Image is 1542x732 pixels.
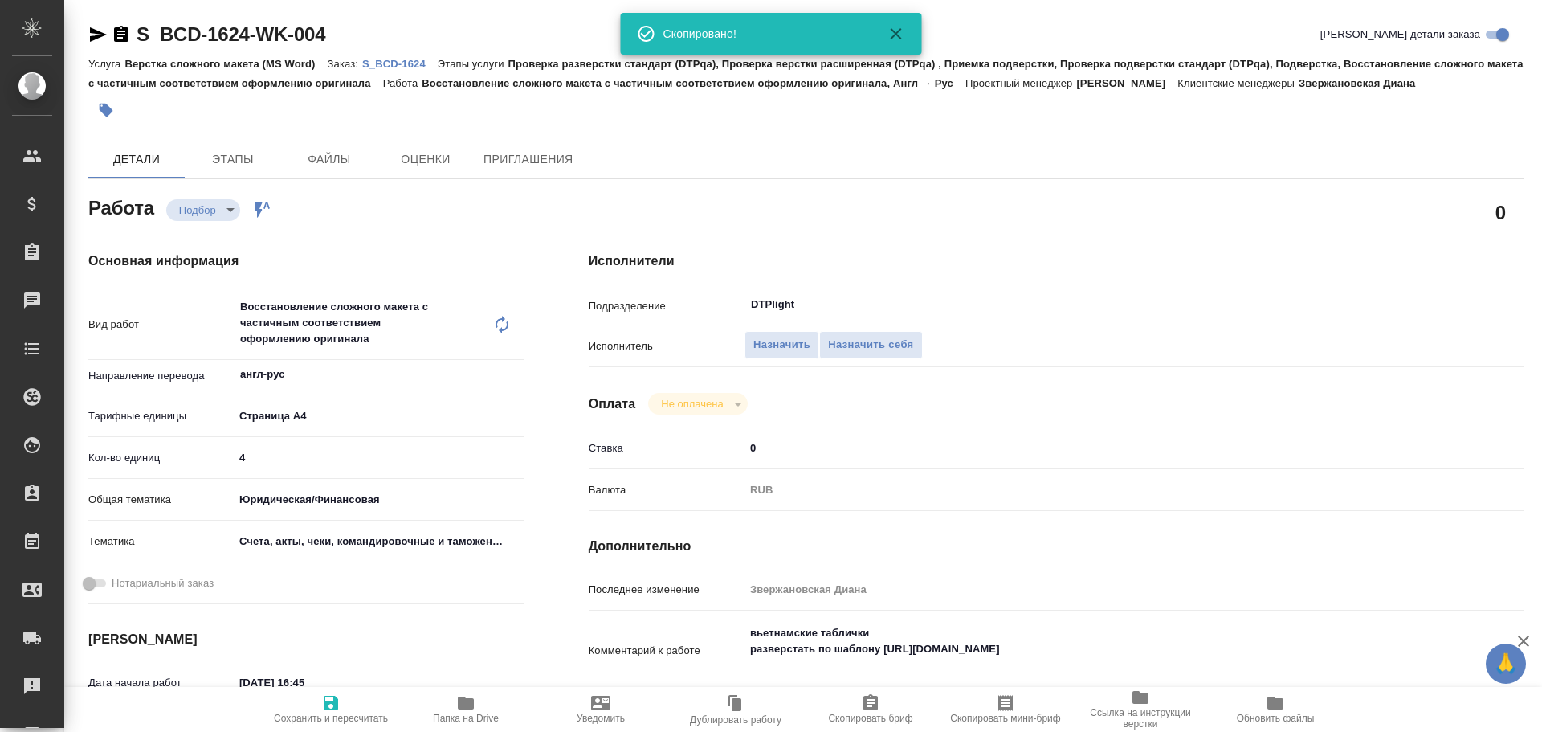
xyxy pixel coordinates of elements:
[88,450,234,466] p: Кол-во единиц
[234,403,524,430] div: Страница А4
[274,713,388,724] span: Сохранить и пересчитать
[516,373,519,376] button: Open
[744,476,1446,504] div: RUB
[398,687,533,732] button: Папка на Drive
[383,77,422,89] p: Работа
[88,534,234,550] p: Тематика
[753,336,810,354] span: Назначить
[88,408,234,424] p: Тарифные единицы
[88,368,234,384] p: Направление перевода
[88,25,108,44] button: Скопировать ссылку для ЯМессенджера
[88,492,234,508] p: Общая тематика
[362,56,438,70] a: S_BCD-1624
[744,620,1446,679] textarea: вьетнамские таблички разверстать по шаблону [URL][DOMAIN_NAME]
[98,149,175,170] span: Детали
[1076,77,1177,89] p: [PERSON_NAME]
[1208,687,1343,732] button: Обновить файлы
[744,578,1446,601] input: Пустое поле
[263,687,398,732] button: Сохранить и пересчитать
[1237,713,1315,724] span: Обновить файлы
[166,199,240,221] div: Подбор
[1492,647,1520,681] span: 🙏
[88,630,524,649] h4: [PERSON_NAME]
[965,77,1076,89] p: Проектный менеджер
[112,25,131,44] button: Скопировать ссылку
[828,713,912,724] span: Скопировать бриф
[663,26,864,42] div: Скопировано!
[744,436,1446,460] input: ✎ Введи что-нибудь
[88,192,154,221] h2: Работа
[328,58,362,70] p: Заказ:
[88,317,234,333] p: Вид работ
[938,687,1073,732] button: Скопировать мини-бриф
[234,671,374,694] input: ✎ Введи что-нибудь
[234,446,524,469] input: ✎ Введи что-нибудь
[234,528,524,555] div: Счета, акты, чеки, командировочные и таможенные документы
[803,687,938,732] button: Скопировать бриф
[744,331,819,359] button: Назначить
[656,397,728,411] button: Не оплачена
[291,149,368,170] span: Файлы
[88,675,234,691] p: Дата начала работ
[88,58,124,70] p: Услуга
[589,251,1524,271] h4: Исполнители
[1073,687,1208,732] button: Ссылка на инструкции верстки
[589,643,744,659] p: Комментарий к работе
[1486,644,1526,684] button: 🙏
[648,393,747,415] div: Подбор
[589,582,744,598] p: Последнее изменение
[668,687,803,732] button: Дублировать работу
[387,149,464,170] span: Оценки
[877,24,916,43] button: Закрыть
[589,537,1524,556] h4: Дополнительно
[1438,303,1441,306] button: Open
[112,575,214,591] span: Нотариальный заказ
[124,58,327,70] p: Верстка сложного макета (MS Word)
[174,203,221,217] button: Подбор
[1299,77,1427,89] p: Звержановская Диана
[589,482,744,498] p: Валюта
[234,486,524,513] div: Юридическая/Финансовая
[589,395,636,414] h4: Оплата
[88,58,1524,89] p: Проверка разверстки стандарт (DTPqa), Проверка верстки расширенная (DTPqa) , Приемка подверстки, ...
[438,58,508,70] p: Этапы услуги
[137,23,325,45] a: S_BCD-1624-WK-004
[577,713,625,724] span: Уведомить
[88,251,524,271] h4: Основная информация
[483,149,573,170] span: Приглашения
[1177,77,1299,89] p: Клиентские менеджеры
[1083,707,1198,730] span: Ссылка на инструкции верстки
[362,58,438,70] p: S_BCD-1624
[589,440,744,456] p: Ставка
[194,149,271,170] span: Этапы
[828,336,913,354] span: Назначить себя
[690,714,781,726] span: Дублировать работу
[950,713,1060,724] span: Скопировать мини-бриф
[1320,27,1480,43] span: [PERSON_NAME] детали заказа
[422,77,965,89] p: Восстановление сложного макета с частичным соответствием оформлению оригинала, Англ → Рус
[819,331,922,359] button: Назначить себя
[533,687,668,732] button: Уведомить
[88,92,124,128] button: Добавить тэг
[589,298,744,314] p: Подразделение
[589,338,744,354] p: Исполнитель
[433,713,499,724] span: Папка на Drive
[1495,198,1506,226] h2: 0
